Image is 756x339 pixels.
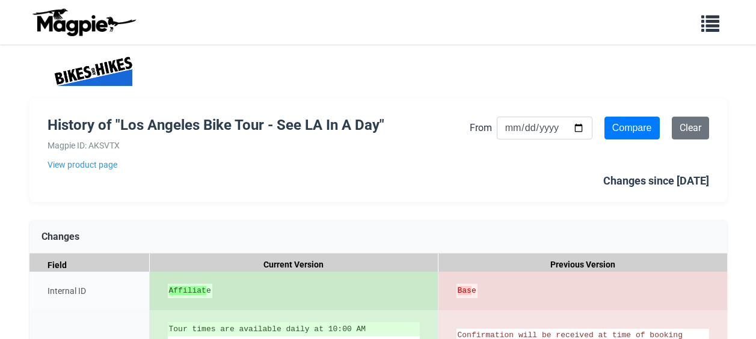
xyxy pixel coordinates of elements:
[48,117,470,134] h1: History of "Los Angeles Bike Tour - See LA In A Day"
[48,158,470,171] a: View product page
[48,56,138,87] img: Company Logo
[48,139,470,152] div: Magpie ID: AKSVTX
[29,272,150,310] div: Internal ID
[604,117,660,139] input: Compare
[29,220,727,254] div: Changes
[29,8,138,37] img: logo-ab69f6fb50320c5b225c76a69d11143b.png
[150,254,438,276] div: Current Version
[458,285,476,297] del: e
[672,117,709,139] a: Clear
[470,120,492,136] label: From
[169,285,211,297] ins: e
[169,286,206,295] strong: Affiliat
[458,286,472,295] strong: Bas
[29,254,150,276] div: Field
[438,254,727,276] div: Previous Version
[603,173,709,190] div: Changes since [DATE]
[169,323,419,335] ins: Tour times are available daily at 10:00 AM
